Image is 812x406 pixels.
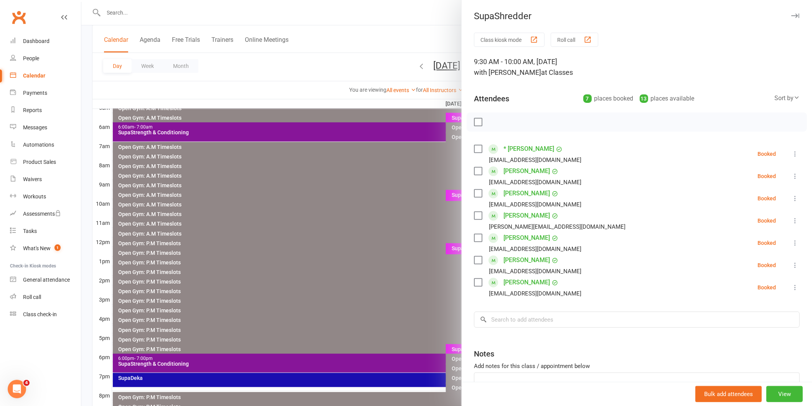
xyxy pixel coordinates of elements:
[474,93,509,104] div: Attendees
[8,380,26,398] iframe: Intercom live chat
[10,240,81,257] a: What's New1
[503,254,550,266] a: [PERSON_NAME]
[583,94,592,103] div: 7
[640,93,695,104] div: places available
[489,266,581,276] div: [EMAIL_ADDRESS][DOMAIN_NAME]
[489,222,626,232] div: [PERSON_NAME][EMAIL_ADDRESS][DOMAIN_NAME]
[54,244,61,251] span: 1
[23,124,47,130] div: Messages
[503,165,550,177] a: [PERSON_NAME]
[489,177,581,187] div: [EMAIL_ADDRESS][DOMAIN_NAME]
[23,380,30,386] span: 4
[474,68,541,76] span: with [PERSON_NAME]
[23,294,41,300] div: Roll call
[9,8,28,27] a: Clubworx
[462,11,812,21] div: SupaShredder
[23,55,39,61] div: People
[766,386,803,402] button: View
[10,188,81,205] a: Workouts
[23,311,57,317] div: Class check-in
[23,142,54,148] div: Automations
[489,155,581,165] div: [EMAIL_ADDRESS][DOMAIN_NAME]
[503,143,554,155] a: * [PERSON_NAME]
[758,218,776,223] div: Booked
[503,276,550,289] a: [PERSON_NAME]
[23,38,50,44] div: Dashboard
[758,285,776,290] div: Booked
[23,228,37,234] div: Tasks
[10,171,81,188] a: Waivers
[474,312,800,328] input: Search to add attendees
[23,245,51,251] div: What's New
[23,211,61,217] div: Assessments
[23,107,42,113] div: Reports
[10,205,81,223] a: Assessments
[541,68,573,76] span: at Classes
[10,50,81,67] a: People
[23,159,56,165] div: Product Sales
[10,271,81,289] a: General attendance kiosk mode
[23,193,46,200] div: Workouts
[489,244,581,254] div: [EMAIL_ADDRESS][DOMAIN_NAME]
[10,153,81,171] a: Product Sales
[489,289,581,299] div: [EMAIL_ADDRESS][DOMAIN_NAME]
[640,94,648,103] div: 13
[474,361,800,371] div: Add notes for this class / appointment below
[583,93,634,104] div: places booked
[474,348,494,359] div: Notes
[23,73,45,79] div: Calendar
[758,173,776,179] div: Booked
[10,136,81,153] a: Automations
[474,56,800,78] div: 9:30 AM - 10:00 AM, [DATE]
[474,33,545,47] button: Class kiosk mode
[10,102,81,119] a: Reports
[10,306,81,323] a: Class kiosk mode
[695,386,762,402] button: Bulk add attendees
[23,176,42,182] div: Waivers
[758,262,776,268] div: Booked
[503,187,550,200] a: [PERSON_NAME]
[10,84,81,102] a: Payments
[489,200,581,210] div: [EMAIL_ADDRESS][DOMAIN_NAME]
[10,67,81,84] a: Calendar
[758,151,776,157] div: Booked
[10,289,81,306] a: Roll call
[503,210,550,222] a: [PERSON_NAME]
[10,223,81,240] a: Tasks
[10,119,81,136] a: Messages
[23,90,47,96] div: Payments
[758,196,776,201] div: Booked
[758,240,776,246] div: Booked
[551,33,598,47] button: Roll call
[774,93,800,103] div: Sort by
[10,33,81,50] a: Dashboard
[23,277,70,283] div: General attendance
[503,232,550,244] a: [PERSON_NAME]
